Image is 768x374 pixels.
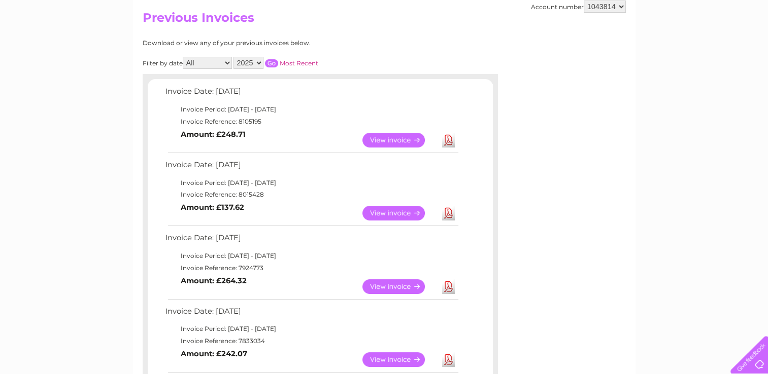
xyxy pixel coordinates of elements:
[181,130,246,139] b: Amount: £248.71
[615,43,637,51] a: Energy
[143,57,409,69] div: Filter by date
[163,323,460,335] td: Invoice Period: [DATE] - [DATE]
[163,262,460,274] td: Invoice Reference: 7924773
[27,26,79,57] img: logo.png
[442,279,455,294] a: Download
[643,43,674,51] a: Telecoms
[143,40,409,47] div: Download or view any of your previous invoices below.
[577,5,647,18] a: 0333 014 3131
[163,177,460,189] td: Invoice Period: [DATE] - [DATE]
[163,250,460,262] td: Invoice Period: [DATE] - [DATE]
[531,1,626,13] div: Account number
[280,59,318,67] a: Most Recent
[163,189,460,201] td: Invoice Reference: 8015428
[362,133,437,147] a: View
[163,305,460,323] td: Invoice Date: [DATE]
[145,6,624,49] div: Clear Business is a trading name of Verastar Limited (registered in [GEOGRAPHIC_DATA] No. 3667643...
[362,206,437,220] a: View
[163,103,460,116] td: Invoice Period: [DATE] - [DATE]
[181,276,247,285] b: Amount: £264.32
[163,231,460,250] td: Invoice Date: [DATE]
[734,43,758,51] a: Log out
[442,206,455,220] a: Download
[362,279,437,294] a: View
[442,352,455,367] a: Download
[163,116,460,128] td: Invoice Reference: 8105195
[700,43,725,51] a: Contact
[143,11,626,30] h2: Previous Invoices
[163,335,460,347] td: Invoice Reference: 7833034
[163,85,460,103] td: Invoice Date: [DATE]
[181,349,247,358] b: Amount: £242.07
[163,158,460,177] td: Invoice Date: [DATE]
[680,43,694,51] a: Blog
[589,43,609,51] a: Water
[181,203,244,212] b: Amount: £137.62
[362,352,437,367] a: View
[442,133,455,147] a: Download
